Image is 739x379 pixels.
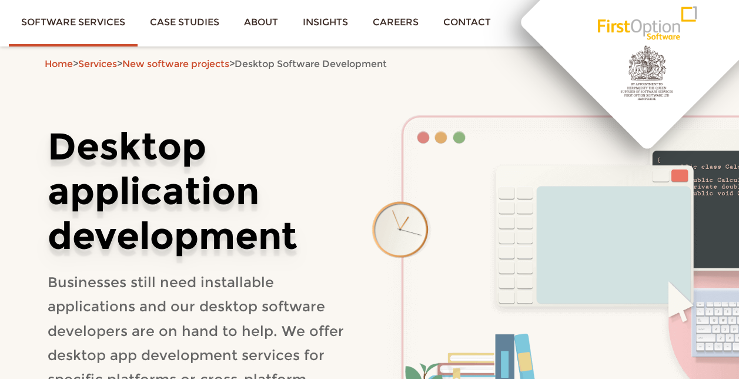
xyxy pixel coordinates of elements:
[39,56,700,72] div: > > >
[122,58,229,69] a: New software projects
[48,124,352,258] h1: Desktop application development
[45,58,73,69] a: Home
[78,58,117,69] a: Services
[235,58,387,69] span: Desktop Software Development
